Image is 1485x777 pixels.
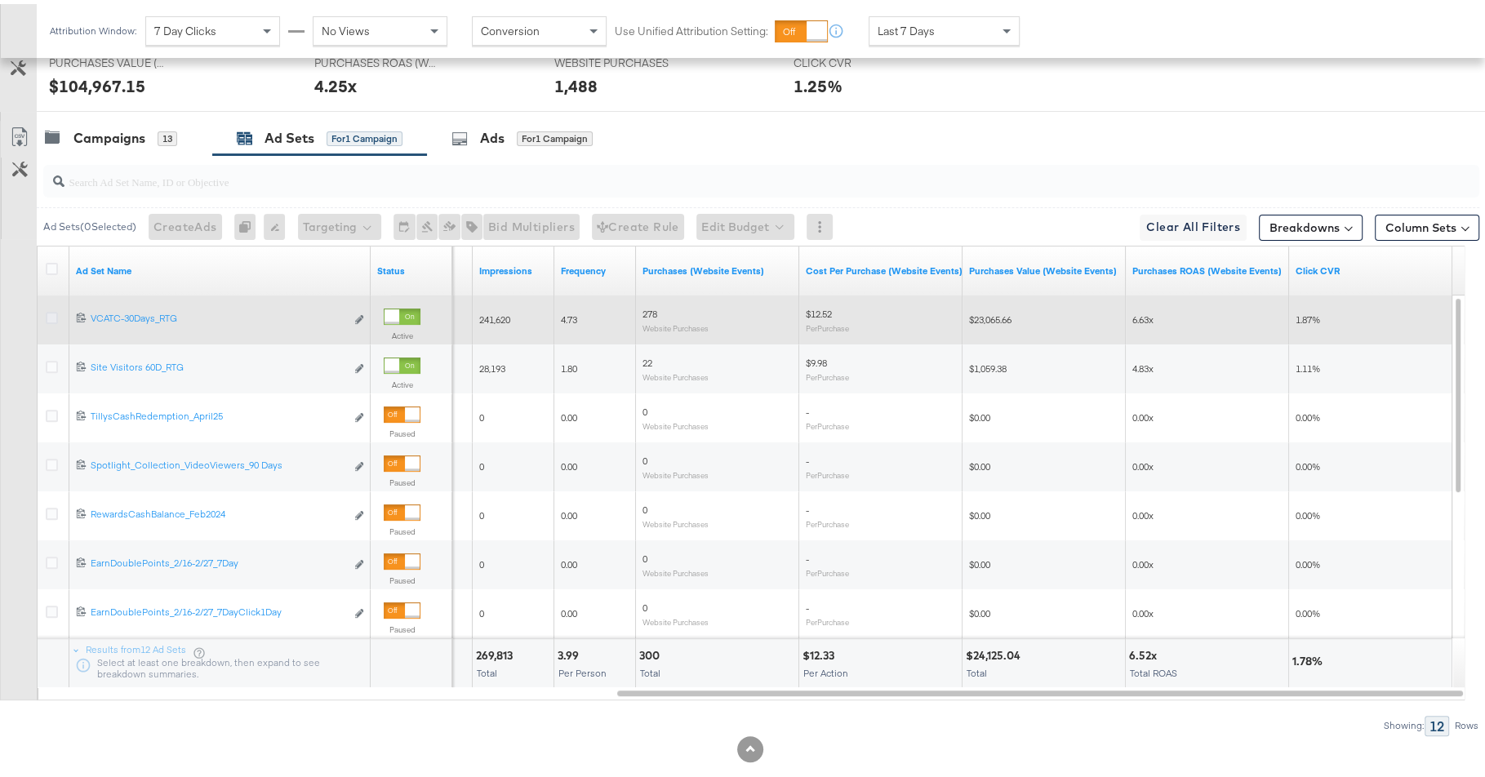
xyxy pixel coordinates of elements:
[384,375,420,386] label: Active
[554,51,677,67] span: WEBSITE PURCHASES
[1132,358,1154,371] span: 4.83x
[1296,309,1320,322] span: 1.87%
[806,319,849,329] sub: Per Purchase
[91,406,345,423] a: TillysCashRedemption_April25
[384,424,420,435] label: Paused
[1132,505,1154,517] span: 0.00x
[1296,456,1320,468] span: 0.00%
[806,548,809,561] span: -
[806,353,827,365] span: $9.98
[561,260,629,273] a: The average number of times your ad was served to each person.
[1296,505,1320,517] span: 0.00%
[1296,358,1320,371] span: 1.11%
[561,309,577,322] span: 4.73
[76,260,364,273] a: Your Ad Set name.
[806,564,849,574] sub: Per Purchase
[49,70,145,94] div: $104,967.15
[91,308,345,321] div: VCATC-30Days_RTG
[1296,554,1320,566] span: 0.00%
[1132,603,1154,615] span: 0.00x
[806,260,963,273] a: The average cost for each purchase tracked by your Custom Audience pixel on your website after pe...
[1296,260,1446,273] a: Purchases / Link Clicks
[91,504,345,517] div: RewardsCashBalance_Feb2024
[73,125,145,144] div: Campaigns
[642,417,709,427] sub: Website Purchases
[969,260,1119,273] a: The total value of the purchase actions tracked by your Custom Audience pixel on your website aft...
[479,260,548,273] a: The number of times your ad was served. On mobile apps an ad is counted as served the first time ...
[969,603,990,615] span: $0.00
[969,456,990,468] span: $0.00
[91,553,345,570] a: EarnDoublePoints_2/16-2/27_7Day
[969,505,990,517] span: $0.00
[558,644,584,659] div: 3.99
[1140,211,1247,237] button: Clear All Filters
[314,70,357,94] div: 4.25x
[265,125,314,144] div: Ad Sets
[967,663,987,675] span: Total
[969,309,1011,322] span: $23,065.66
[91,455,345,468] div: Spotlight_Collection_VideoViewers_90 Days
[377,260,446,273] a: Shows the current state of your Ad Set.
[1425,712,1449,732] div: 12
[806,466,849,476] sub: Per Purchase
[91,553,345,566] div: EarnDoublePoints_2/16-2/27_7Day
[1292,650,1327,665] div: 1.78%
[642,515,709,525] sub: Website Purchases
[558,663,607,675] span: Per Person
[1130,663,1177,675] span: Total ROAS
[91,357,345,374] a: Site Visitors 60D_RTG
[642,304,657,316] span: 278
[64,155,1348,187] input: Search Ad Set Name, ID or Objective
[1132,407,1154,420] span: 0.00x
[1132,260,1283,273] a: The total value of the purchase actions divided by spend tracked by your Custom Audience pixel on...
[1375,211,1479,237] button: Column Sets
[554,70,598,94] div: 1,488
[479,505,484,517] span: 0
[642,548,647,561] span: 0
[384,620,420,631] label: Paused
[476,644,518,659] div: 269,813
[481,20,540,34] span: Conversion
[1132,554,1154,566] span: 0.00x
[969,358,1007,371] span: $1,059.38
[479,603,484,615] span: 0
[639,644,665,659] div: 300
[49,21,137,33] div: Attribution Window:
[561,456,577,468] span: 0.00
[322,20,370,34] span: No Views
[91,357,345,370] div: Site Visitors 60D_RTG
[1129,644,1162,659] div: 6.52x
[642,466,709,476] sub: Website Purchases
[517,127,593,142] div: for 1 Campaign
[806,515,849,525] sub: Per Purchase
[561,505,577,517] span: 0.00
[642,564,709,574] sub: Website Purchases
[384,522,420,533] label: Paused
[479,407,484,420] span: 0
[1259,211,1363,237] button: Breakdowns
[642,499,647,512] span: 0
[642,402,647,414] span: 0
[479,456,484,468] span: 0
[477,663,497,675] span: Total
[480,125,505,144] div: Ads
[234,210,264,236] div: 0
[642,260,793,273] a: The number of times a purchase was made tracked by your Custom Audience pixel on your website aft...
[806,451,809,463] span: -
[806,368,849,378] sub: Per Purchase
[806,304,832,316] span: $12.52
[479,358,505,371] span: 28,193
[479,554,484,566] span: 0
[969,554,990,566] span: $0.00
[1296,407,1320,420] span: 0.00%
[384,571,420,582] label: Paused
[642,451,647,463] span: 0
[1454,716,1479,727] div: Rows
[1383,716,1425,727] div: Showing:
[91,455,345,472] a: Spotlight_Collection_VideoViewers_90 Days
[384,473,420,484] label: Paused
[803,663,848,675] span: Per Action
[640,663,660,675] span: Total
[1296,603,1320,615] span: 0.00%
[615,20,768,35] label: Use Unified Attribution Setting:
